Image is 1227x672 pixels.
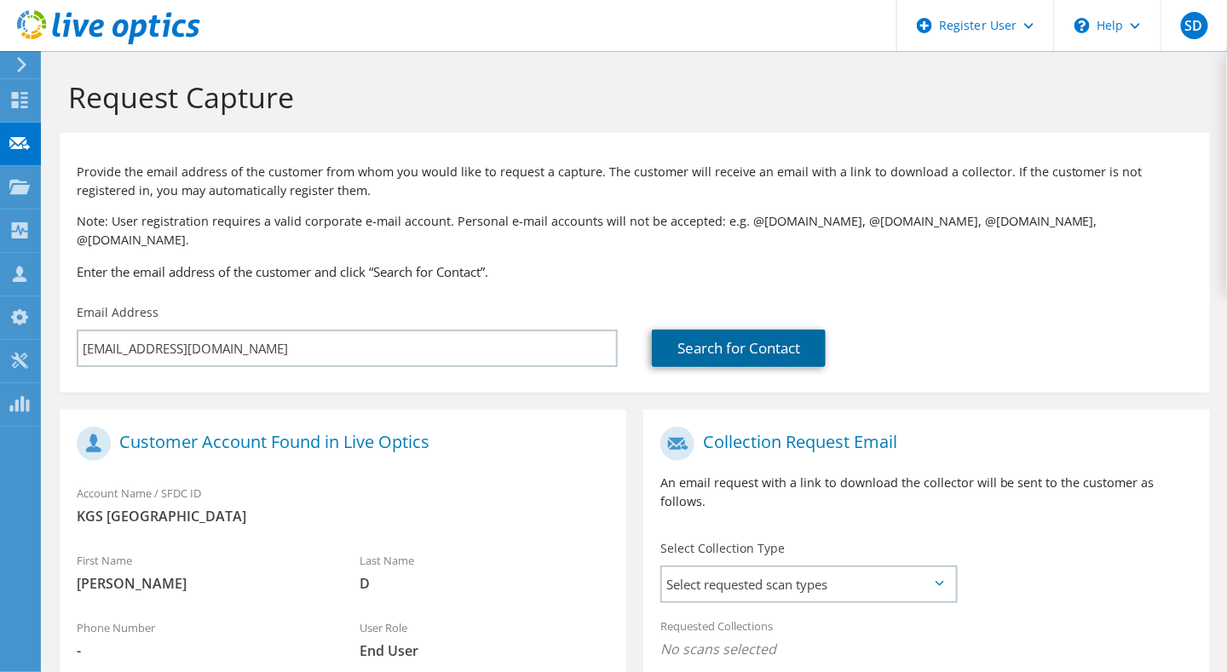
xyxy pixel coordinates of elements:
[660,640,1193,658] span: No scans selected
[77,163,1193,200] p: Provide the email address of the customer from whom you would like to request a capture. The cust...
[60,543,343,601] div: First Name
[60,610,343,669] div: Phone Number
[60,475,626,534] div: Account Name / SFDC ID
[360,641,608,660] span: End User
[660,427,1184,461] h1: Collection Request Email
[360,574,608,593] span: D
[1074,18,1090,33] svg: \n
[77,427,601,461] h1: Customer Account Found in Live Optics
[77,212,1193,250] p: Note: User registration requires a valid corporate e-mail account. Personal e-mail accounts will ...
[77,304,158,321] label: Email Address
[77,262,1193,281] h3: Enter the email address of the customer and click “Search for Contact”.
[643,608,1210,671] div: Requested Collections
[68,79,1193,115] h1: Request Capture
[662,567,955,601] span: Select requested scan types
[343,610,625,669] div: User Role
[343,543,625,601] div: Last Name
[660,474,1193,511] p: An email request with a link to download the collector will be sent to the customer as follows.
[77,574,325,593] span: [PERSON_NAME]
[77,507,609,526] span: KGS [GEOGRAPHIC_DATA]
[1181,12,1208,39] span: SD
[77,641,325,660] span: -
[660,540,785,557] label: Select Collection Type
[652,330,826,367] a: Search for Contact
